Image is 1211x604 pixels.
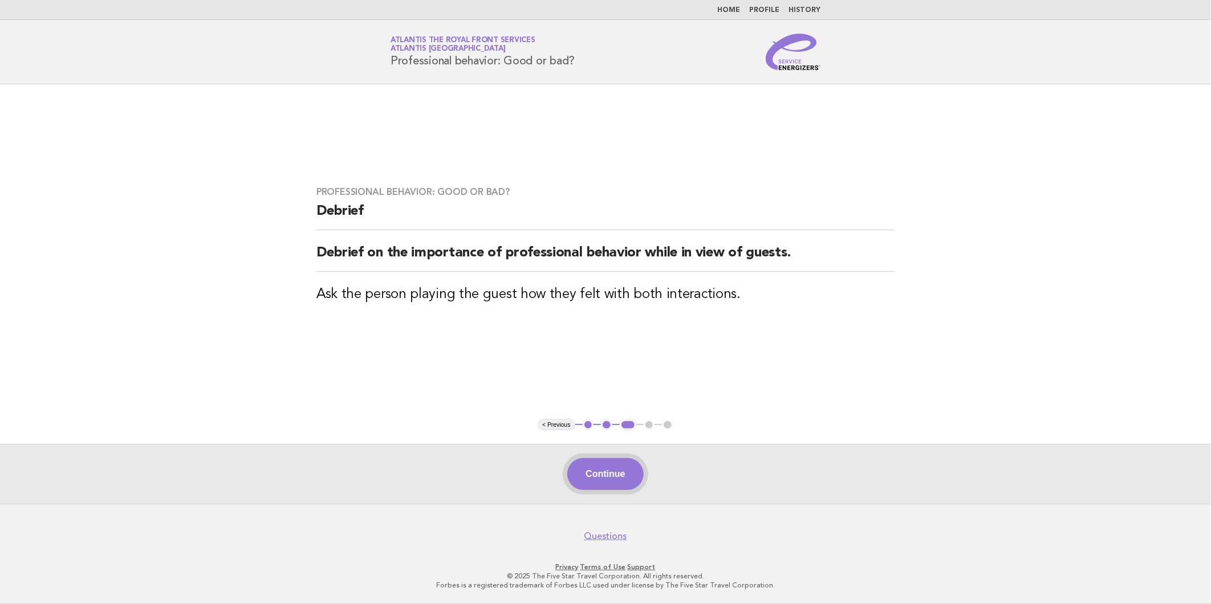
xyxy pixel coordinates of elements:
p: Forbes is a registered trademark of Forbes LLC used under license by The Five Star Travel Corpora... [257,581,954,590]
h2: Debrief on the importance of professional behavior while in view of guests. [316,244,895,272]
button: 2 [601,419,612,431]
p: · · [257,562,954,572]
a: History [789,7,820,14]
a: Privacy [556,563,579,571]
h3: Ask the person playing the guest how they felt with both interactions. [316,285,895,304]
h3: Professional behavior: Good or bad? [316,186,895,198]
button: Continue [567,458,643,490]
button: 3 [620,419,636,431]
a: Support [628,563,656,571]
a: Questions [584,530,627,542]
span: Atlantis [GEOGRAPHIC_DATA] [391,46,506,53]
img: Service Energizers [766,34,820,70]
button: < Previous [538,419,575,431]
a: Terms of Use [580,563,626,571]
p: © 2025 The Five Star Travel Corporation. All rights reserved. [257,572,954,581]
h1: Professional behavior: Good or bad? [391,37,575,67]
a: Atlantis The Royal Front ServicesAtlantis [GEOGRAPHIC_DATA] [391,36,535,52]
a: Home [717,7,740,14]
h2: Debrief [316,202,895,230]
a: Profile [749,7,779,14]
button: 1 [583,419,594,431]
